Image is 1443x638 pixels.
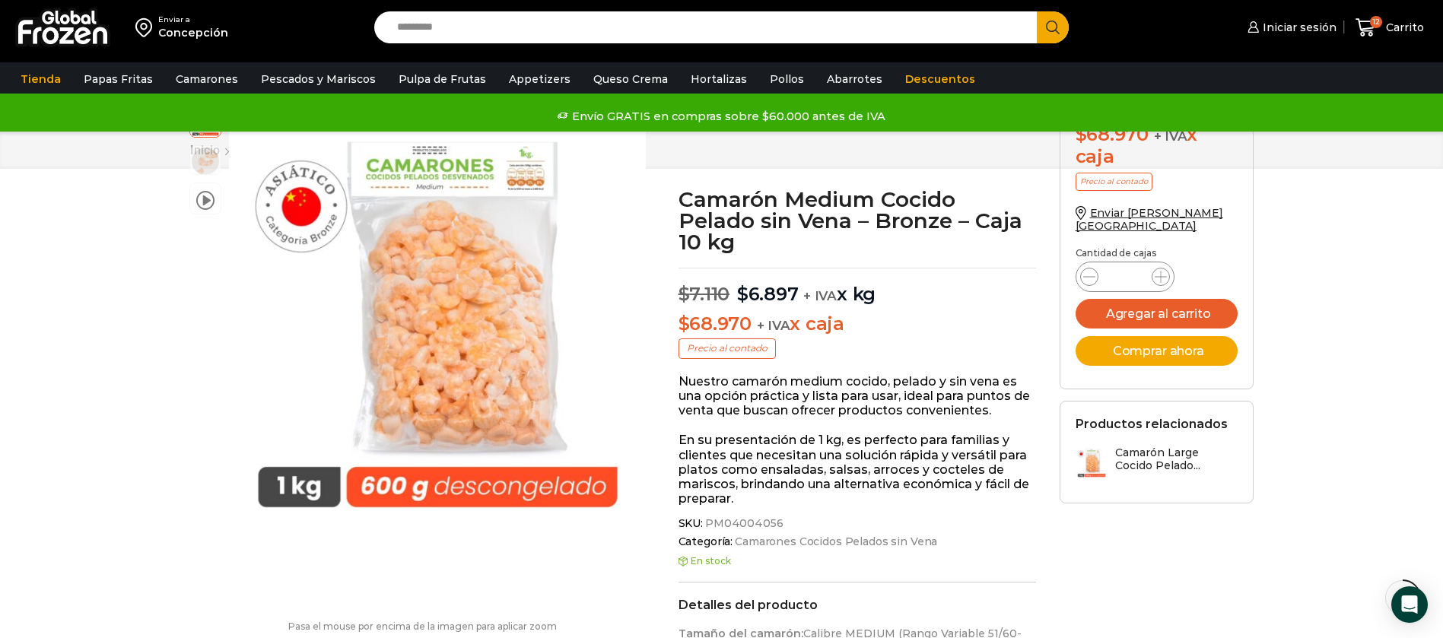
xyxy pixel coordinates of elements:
[679,338,776,358] p: Precio al contado
[168,65,246,94] a: Camarones
[679,598,1037,612] h2: Detalles del producto
[679,517,1037,530] span: SKU:
[1076,123,1087,145] span: $
[679,283,730,305] bdi: 7.110
[898,65,983,94] a: Descuentos
[229,108,647,525] img: Camarón Medium Cocido Pelado sin Vena
[679,189,1037,252] h1: Camarón Medium Cocido Pelado sin Vena – Bronze – Caja 10 kg
[679,374,1037,418] p: Nuestro camarón medium cocido, pelado y sin vena es una opción práctica y lista para usar, ideal ...
[1115,446,1238,472] h3: Camarón Large Cocido Pelado...
[1076,417,1228,431] h2: Productos relacionados
[703,517,783,530] span: PM04004056
[1076,124,1238,168] div: x caja
[737,283,749,305] span: $
[679,556,1037,567] p: En stock
[189,621,656,632] p: Pasa el mouse por encima de la imagen para aplicar zoom
[13,65,68,94] a: Tienda
[679,313,752,335] bdi: 68.970
[762,65,812,94] a: Pollos
[1076,173,1152,191] p: Precio al contado
[229,108,647,525] div: 1 / 3
[737,283,799,305] bdi: 6.897
[679,313,1037,335] p: x caja
[190,146,221,176] span: camaron medium bronze
[1244,12,1337,43] a: Iniciar sesión
[819,65,890,94] a: Abarrotes
[135,14,158,40] img: address-field-icon.svg
[1076,446,1238,479] a: Camarón Large Cocido Pelado...
[1391,586,1428,623] div: Open Intercom Messenger
[158,14,228,25] div: Enviar a
[1076,336,1238,366] button: Comprar ahora
[679,268,1037,306] p: x kg
[1370,16,1382,28] span: 12
[158,25,228,40] div: Concepción
[1111,266,1139,287] input: Product quantity
[1352,10,1428,46] a: 12 Carrito
[391,65,494,94] a: Pulpa de Frutas
[1154,129,1187,144] span: + IVA
[1076,248,1238,259] p: Cantidad de cajas
[679,313,690,335] span: $
[1076,206,1223,233] a: Enviar [PERSON_NAME][GEOGRAPHIC_DATA]
[803,288,837,303] span: + IVA
[1259,20,1337,35] span: Iniciar sesión
[1076,299,1238,329] button: Agregar al carrito
[683,65,755,94] a: Hortalizas
[501,65,578,94] a: Appetizers
[76,65,161,94] a: Papas Fritas
[586,65,675,94] a: Queso Crema
[253,65,383,94] a: Pescados y Mariscos
[757,318,790,333] span: + IVA
[1037,11,1069,43] button: Search button
[1382,20,1424,35] span: Carrito
[679,535,1037,548] span: Categoría:
[733,535,937,548] a: Camarones Cocidos Pelados sin Vena
[1076,123,1149,145] bdi: 68.970
[679,283,690,305] span: $
[679,433,1037,506] p: En su presentación de 1 kg, es perfecto para familias y clientes que necesitan una solución rápid...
